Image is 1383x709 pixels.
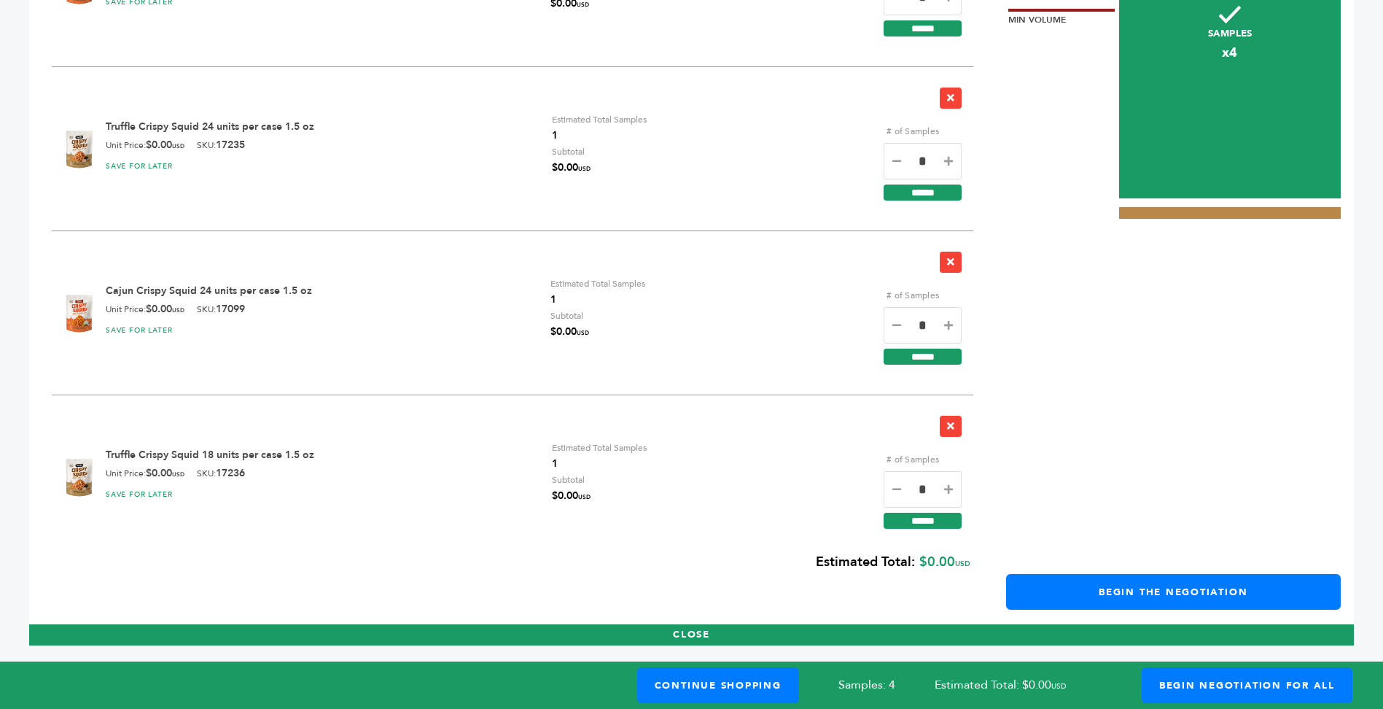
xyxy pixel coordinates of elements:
[552,472,591,505] div: Subtotal
[146,302,184,316] b: $0.00
[106,303,184,317] div: Unit Price:
[550,292,645,308] span: 1
[197,139,245,153] div: SKU:
[884,452,942,468] label: # of Samples
[578,493,591,501] span: USD
[42,544,970,582] div: $0.00
[197,303,245,317] div: SKU:
[955,559,970,569] span: USD
[216,466,245,480] b: 17236
[884,287,942,303] label: # of Samples
[29,624,1354,646] button: CLOSE
[106,284,312,298] a: Cajun Crispy Squid 24 units per case 1.5 oz
[146,138,184,152] b: $0.00
[838,677,895,693] span: Samples: 4
[552,112,647,144] div: Estimated Total Samples
[106,325,173,336] a: SAVE FOR LATER
[146,466,184,480] b: $0.00
[578,165,591,173] span: USD
[552,440,647,472] div: Estimated Total Samples
[552,160,591,177] span: $0.00
[1142,667,1352,703] a: Begin Negotiation For All
[172,470,184,479] span: USD
[552,144,591,177] div: Subtotal
[172,306,184,314] span: USD
[884,123,942,139] label: # of Samples
[106,120,314,133] a: Truffle Crispy Squid 24 units per case 1.5 oz
[550,324,589,341] span: $0.00
[216,138,245,152] b: 17235
[1119,44,1341,62] span: x4
[216,302,245,316] b: 17099
[1008,9,1115,26] div: Min Volume
[816,553,915,571] b: Estimated Total:
[550,308,589,341] div: Subtotal
[552,488,591,505] span: $0.00
[1051,681,1066,691] span: USD
[106,448,314,462] a: Truffle Crispy Squid 18 units per case 1.5 oz
[552,128,647,144] span: 1
[172,142,184,150] span: USD
[552,456,647,472] span: 1
[577,1,589,9] span: USD
[106,489,173,500] a: SAVE FOR LATER
[550,276,645,308] div: Estimated Total Samples
[935,677,1105,693] span: Estimated Total: $0.00
[197,467,245,481] div: SKU:
[1006,574,1341,610] a: Begin the Negotiation
[1219,6,1241,23] img: checkmark
[106,467,184,481] div: Unit Price:
[106,161,173,171] a: SAVE FOR LATER
[106,139,184,153] div: Unit Price:
[637,667,799,703] a: Continue Shopping
[577,329,589,337] span: USD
